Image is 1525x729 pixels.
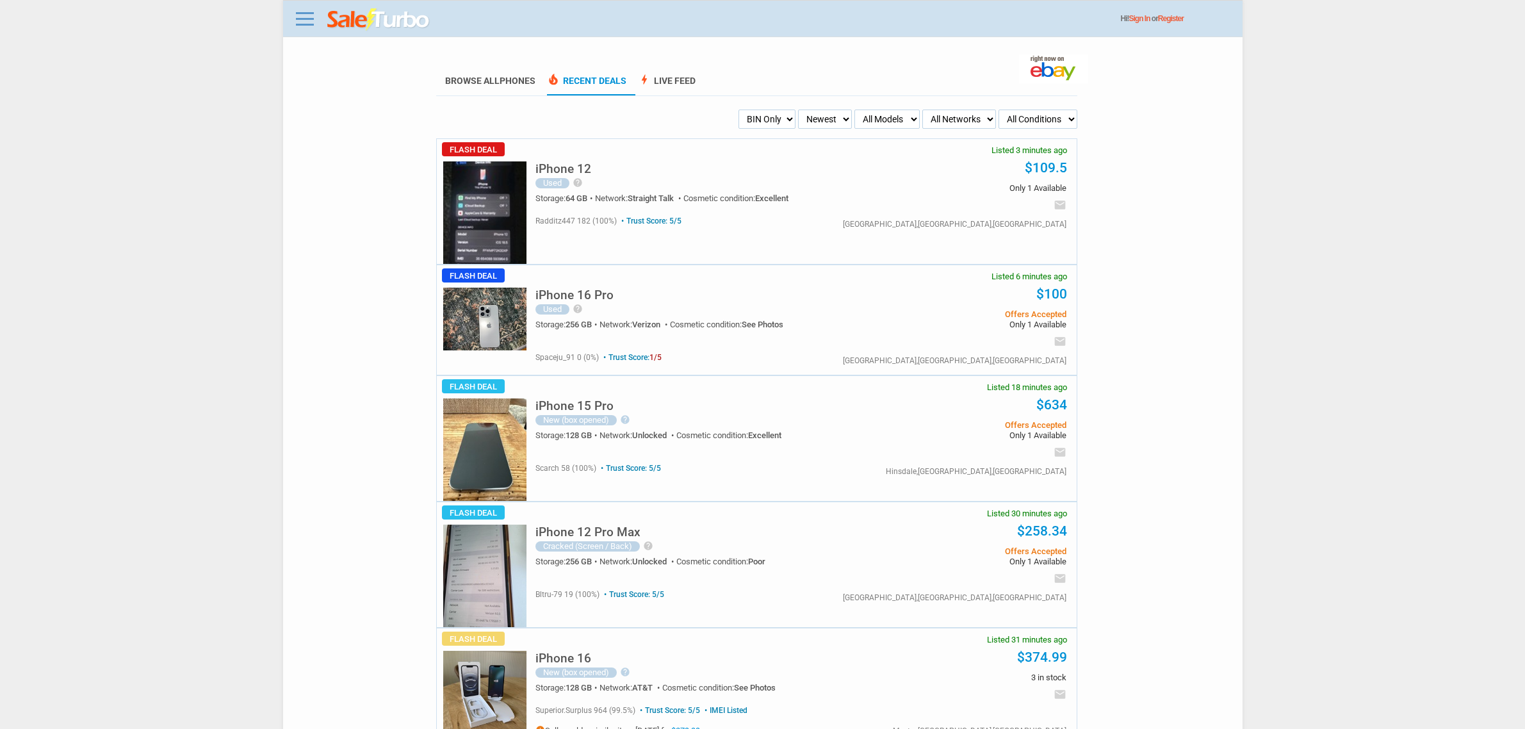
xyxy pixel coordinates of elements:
div: Cosmetic condition: [662,684,776,692]
span: bolt [638,73,651,86]
span: spaceju_91 0 (0%) [535,353,599,362]
div: Network: [595,194,683,202]
span: Offers Accepted [873,547,1066,555]
a: iPhone 12 [535,165,591,175]
img: s-l225.jpg [443,161,526,264]
span: Flash Deal [442,632,505,646]
a: $258.34 [1017,523,1067,539]
a: $634 [1036,397,1067,413]
a: Register [1158,14,1184,23]
span: 3 in stock [873,673,1066,682]
div: Network: [599,557,676,566]
i: help [620,667,630,677]
img: s-l225.jpg [443,288,526,350]
span: Only 1 Available [873,557,1066,566]
span: Excellent [748,430,781,440]
span: Listed 18 minutes ago [987,383,1067,391]
span: See Photos [734,683,776,692]
span: local_fire_department [547,73,560,86]
div: [GEOGRAPHIC_DATA],[GEOGRAPHIC_DATA],[GEOGRAPHIC_DATA] [843,594,1066,602]
span: Unlocked [632,430,667,440]
i: help [620,414,630,425]
img: s-l225.jpg [443,525,526,627]
span: 256 GB [566,320,592,329]
div: Network: [599,320,670,329]
span: Trust Score: [601,353,662,362]
div: Network: [599,431,676,439]
h5: iPhone 12 Pro Max [535,526,640,538]
span: Flash Deal [442,142,505,156]
span: Straight Talk [628,193,674,203]
a: iPhone 16 [535,655,591,664]
div: Cosmetic condition: [676,557,765,566]
img: saleturbo.com - Online Deals and Discount Coupons [327,8,430,31]
h5: iPhone 16 Pro [535,289,614,301]
div: [GEOGRAPHIC_DATA],[GEOGRAPHIC_DATA],[GEOGRAPHIC_DATA] [843,357,1066,364]
span: 1/5 [649,353,662,362]
span: Trust Score: 5/5 [637,706,700,715]
span: 128 GB [566,683,592,692]
span: AT&T [632,683,653,692]
a: boltLive Feed [638,76,696,95]
span: Listed 6 minutes ago [991,272,1067,281]
span: Trust Score: 5/5 [598,464,661,473]
h5: iPhone 12 [535,163,591,175]
h5: iPhone 16 [535,652,591,664]
div: Storage: [535,684,599,692]
span: or [1152,14,1184,23]
i: help [573,177,583,188]
a: $374.99 [1017,650,1067,665]
div: Storage: [535,431,599,439]
a: iPhone 16 Pro [535,291,614,301]
div: Network: [599,684,662,692]
span: bltru-79 19 (100%) [535,590,599,599]
span: Listed 31 minutes ago [987,635,1067,644]
i: email [1054,688,1066,701]
span: Only 1 Available [873,320,1066,329]
span: 64 GB [566,193,587,203]
span: Listed 3 minutes ago [991,146,1067,154]
a: iPhone 12 Pro Max [535,528,640,538]
div: New (box opened) [535,415,617,425]
span: Flash Deal [442,379,505,393]
i: email [1054,335,1066,348]
a: $100 [1036,286,1067,302]
span: Phones [500,76,535,86]
div: Storage: [535,320,599,329]
span: Hi! [1121,14,1129,23]
a: iPhone 15 Pro [535,402,614,412]
i: email [1054,446,1066,459]
span: Flash Deal [442,505,505,520]
span: Listed 30 minutes ago [987,509,1067,518]
span: radditz447 182 (100%) [535,217,617,225]
span: Trust Score: 5/5 [601,590,664,599]
span: scarch 58 (100%) [535,464,596,473]
span: superior.surplus 964 (99.5%) [535,706,635,715]
a: Sign In [1129,14,1150,23]
span: Excellent [755,193,788,203]
a: Browse AllPhones [445,76,535,86]
div: Cracked (Screen / Back) [535,541,640,552]
i: email [1054,199,1066,211]
span: Trust Score: 5/5 [619,217,681,225]
div: Cosmetic condition: [683,194,788,202]
span: 256 GB [566,557,592,566]
span: 128 GB [566,430,592,440]
i: email [1054,572,1066,585]
h5: iPhone 15 Pro [535,400,614,412]
i: help [643,541,653,551]
span: Flash Deal [442,268,505,283]
span: See Photos [742,320,783,329]
span: Offers Accepted [873,310,1066,318]
div: [GEOGRAPHIC_DATA],[GEOGRAPHIC_DATA],[GEOGRAPHIC_DATA] [843,220,1066,228]
div: Hinsdale,[GEOGRAPHIC_DATA],[GEOGRAPHIC_DATA] [886,468,1066,475]
div: Storage: [535,557,599,566]
img: s-l225.jpg [443,398,526,501]
div: Used [535,178,569,188]
div: New (box opened) [535,668,617,678]
a: $109.5 [1025,160,1067,176]
span: Only 1 Available [873,431,1066,439]
span: Unlocked [632,557,667,566]
span: Verizon [632,320,660,329]
div: Storage: [535,194,595,202]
